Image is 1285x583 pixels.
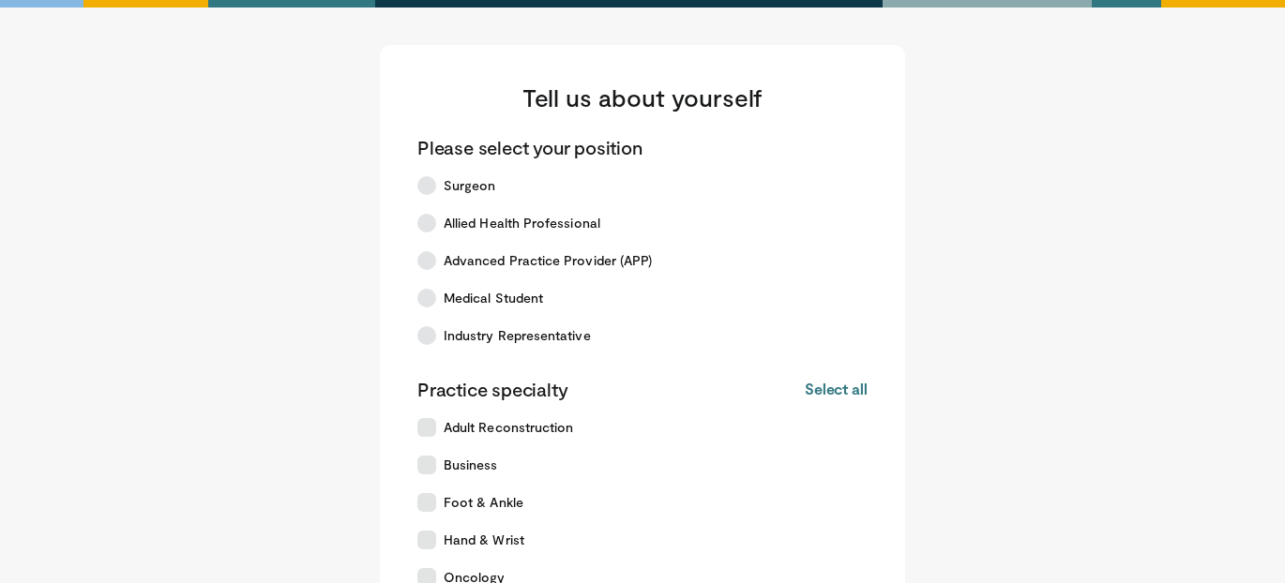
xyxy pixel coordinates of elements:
span: Business [444,456,498,474]
span: Medical Student [444,289,543,307]
span: Advanced Practice Provider (APP) [444,251,652,270]
h3: Tell us about yourself [417,82,868,112]
button: Select all [805,379,868,399]
span: Hand & Wrist [444,531,524,549]
p: Please select your position [417,135,642,159]
span: Adult Reconstruction [444,418,573,437]
span: Industry Representative [444,326,591,345]
span: Allied Health Professional [444,214,600,232]
span: Foot & Ankle [444,493,523,512]
span: Surgeon [444,176,496,195]
p: Practice specialty [417,377,567,401]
